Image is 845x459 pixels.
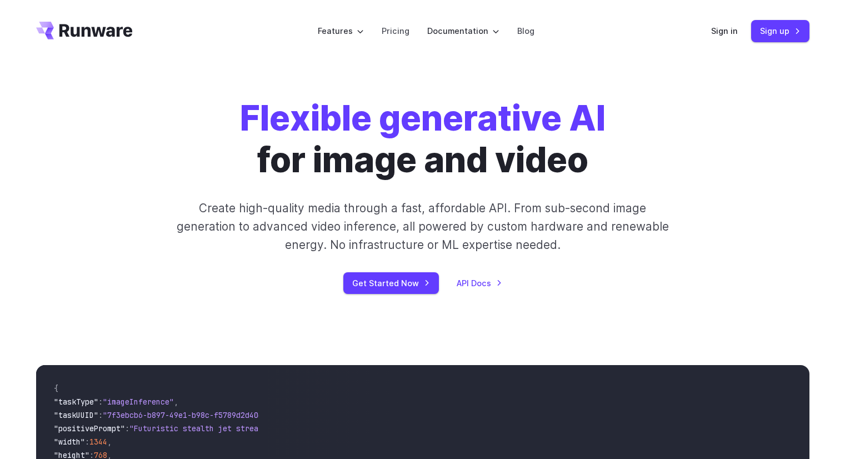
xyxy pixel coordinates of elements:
[240,97,606,139] strong: Flexible generative AI
[54,437,85,447] span: "width"
[98,410,103,420] span: :
[457,277,502,290] a: API Docs
[427,24,499,37] label: Documentation
[98,397,103,407] span: :
[85,437,89,447] span: :
[711,24,738,37] a: Sign in
[175,199,670,255] p: Create high-quality media through a fast, affordable API. From sub-second image generation to adv...
[54,410,98,420] span: "taskUUID"
[751,20,809,42] a: Sign up
[36,22,133,39] a: Go to /
[517,24,534,37] a: Blog
[54,423,125,433] span: "positivePrompt"
[54,383,58,393] span: {
[103,410,272,420] span: "7f3ebcb6-b897-49e1-b98c-f5789d2d40d7"
[318,24,364,37] label: Features
[103,397,174,407] span: "imageInference"
[240,98,606,181] h1: for image and video
[107,437,112,447] span: ,
[174,397,178,407] span: ,
[125,423,129,433] span: :
[129,423,534,433] span: "Futuristic stealth jet streaking through a neon-lit cityscape with glowing purple exhaust"
[54,397,98,407] span: "taskType"
[89,437,107,447] span: 1344
[343,272,439,294] a: Get Started Now
[382,24,409,37] a: Pricing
